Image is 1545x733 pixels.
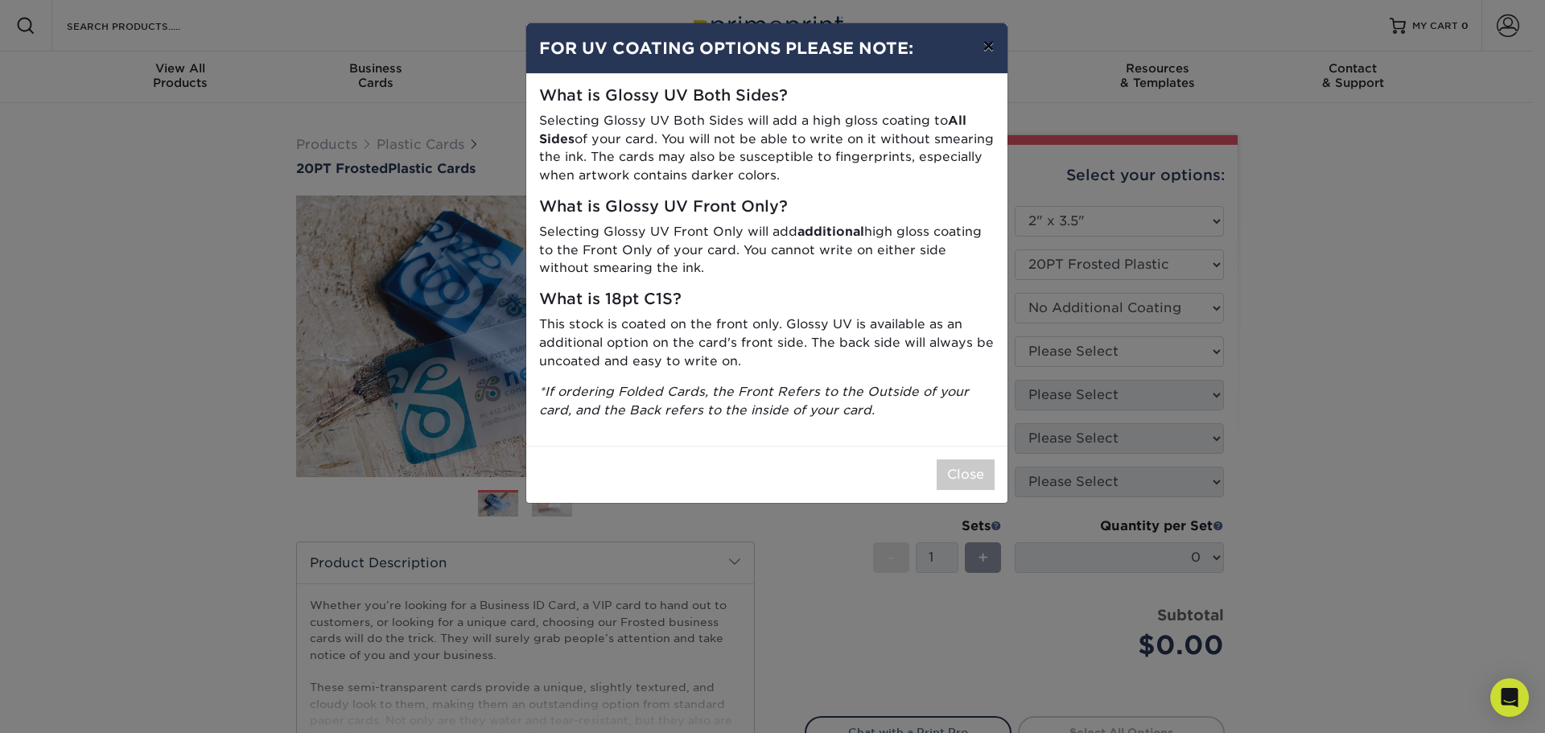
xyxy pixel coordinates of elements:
[539,112,995,185] p: Selecting Glossy UV Both Sides will add a high gloss coating to of your card. You will not be abl...
[539,315,995,370] p: This stock is coated on the front only. Glossy UV is available as an additional option on the car...
[970,23,1007,68] button: ×
[539,113,966,146] strong: All Sides
[937,459,995,490] button: Close
[539,384,969,418] i: *If ordering Folded Cards, the Front Refers to the Outside of your card, and the Back refers to t...
[539,223,995,278] p: Selecting Glossy UV Front Only will add high gloss coating to the Front Only of your card. You ca...
[797,224,864,239] strong: additional
[539,290,995,309] h5: What is 18pt C1S?
[539,198,995,216] h5: What is Glossy UV Front Only?
[539,36,995,60] h4: FOR UV COATING OPTIONS PLEASE NOTE:
[1490,678,1529,717] div: Open Intercom Messenger
[539,87,995,105] h5: What is Glossy UV Both Sides?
